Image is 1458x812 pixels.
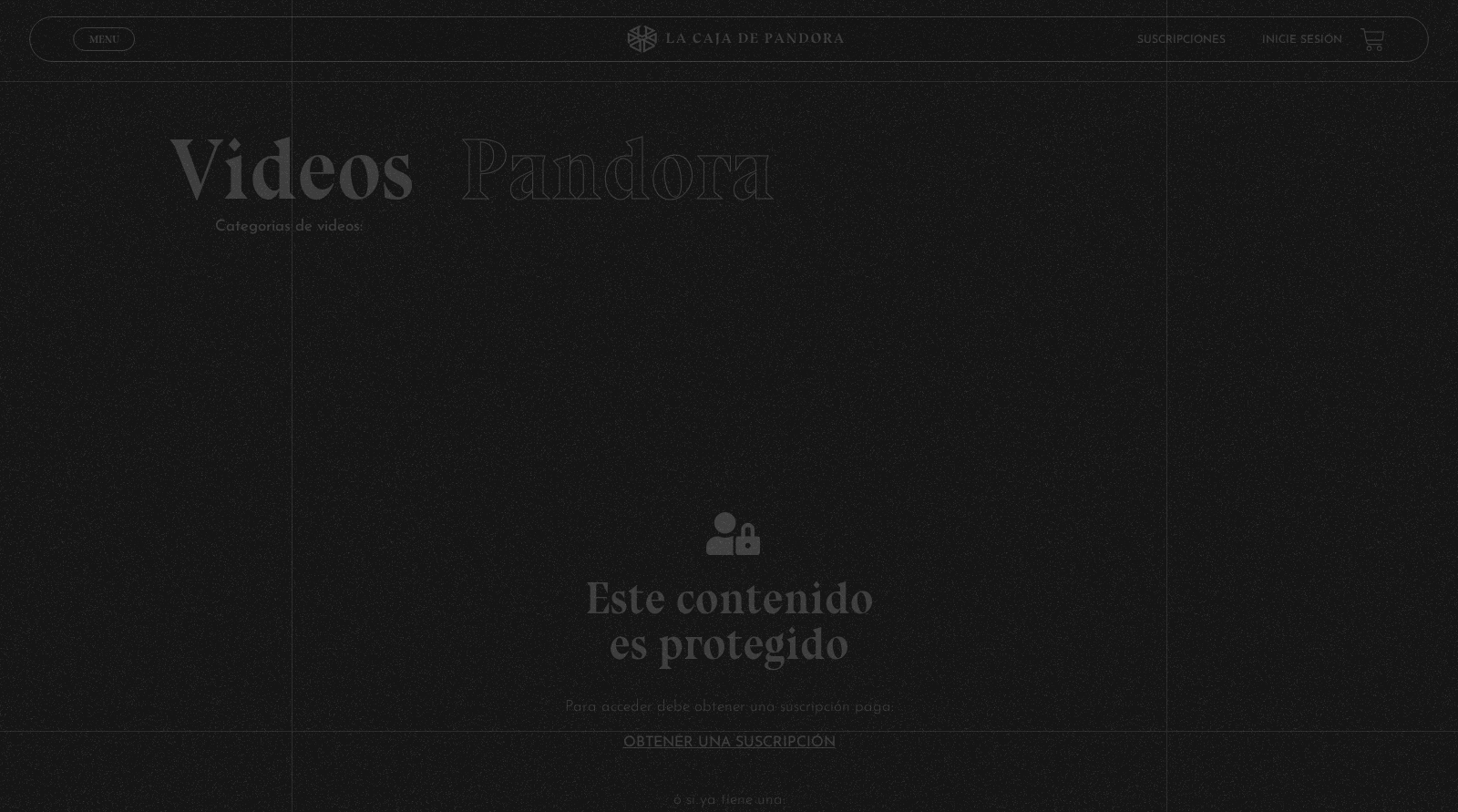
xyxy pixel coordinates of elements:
[1262,35,1342,46] a: Inicie sesión
[1137,35,1226,46] a: Suscripciones
[169,127,1289,213] h2: Videos
[1360,26,1385,51] a: View your shopping cart
[89,34,119,45] span: Menu
[459,118,775,221] span: Pandora
[623,735,836,750] a: Obtener una suscripción
[83,49,126,62] span: Cerrar
[215,213,1289,242] p: Categorías de videos:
